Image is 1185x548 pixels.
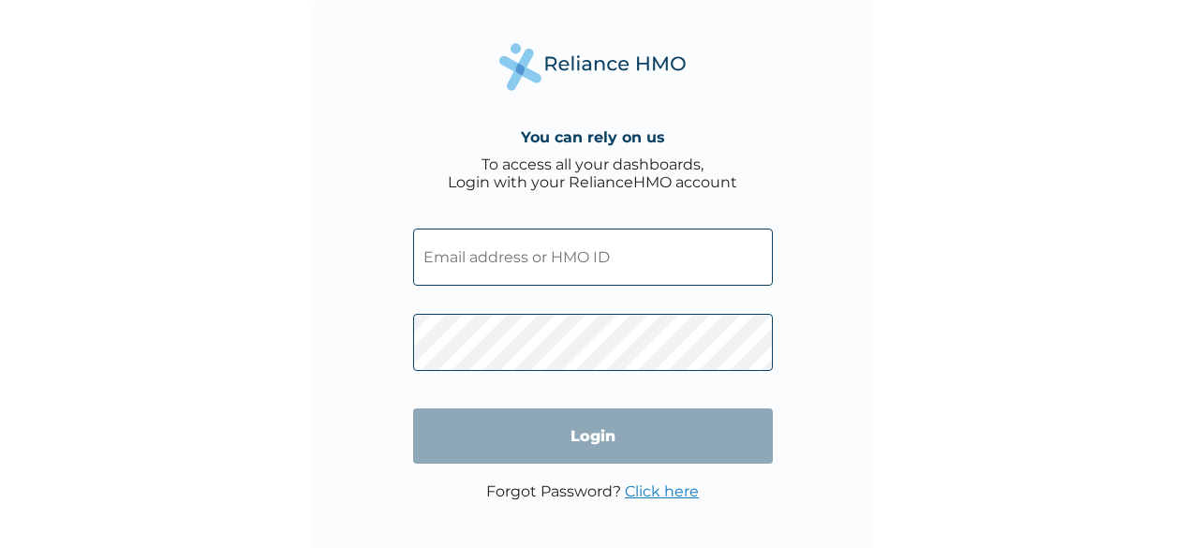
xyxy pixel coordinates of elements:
[625,482,699,500] a: Click here
[413,229,773,286] input: Email address or HMO ID
[499,43,687,91] img: Reliance Health's Logo
[448,156,737,191] div: To access all your dashboards, Login with your RelianceHMO account
[413,408,773,464] input: Login
[486,482,699,500] p: Forgot Password?
[521,128,665,146] h4: You can rely on us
